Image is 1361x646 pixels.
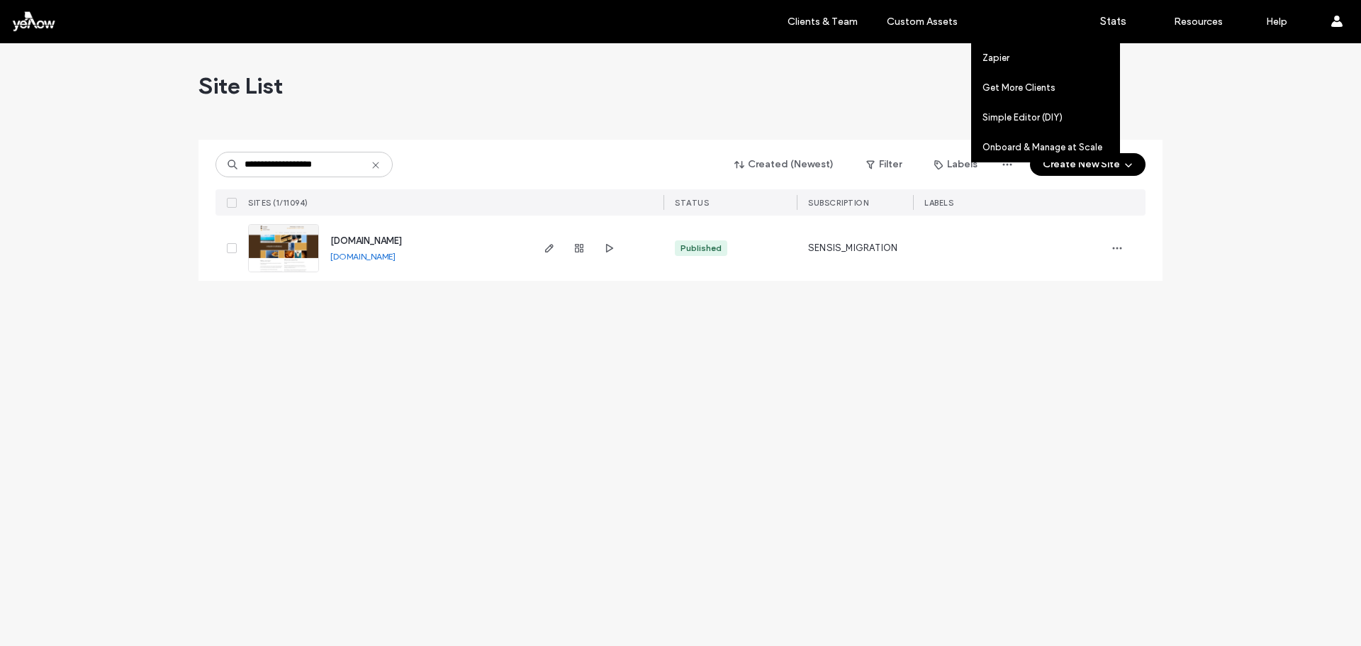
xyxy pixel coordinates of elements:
[330,251,396,262] a: [DOMAIN_NAME]
[924,198,953,208] span: LABELS
[198,72,283,100] span: Site List
[788,16,858,28] label: Clients & Team
[1266,16,1287,28] label: Help
[982,133,1119,162] a: Onboard & Manage at Scale
[982,43,1119,72] a: Zapier
[982,73,1119,102] a: Get More Clients
[1174,16,1223,28] label: Resources
[982,112,1063,123] label: Simple Editor (DIY)
[719,15,743,28] label: Sites
[982,103,1119,132] a: Simple Editor (DIY)
[982,82,1055,93] label: Get More Clients
[808,198,868,208] span: SUBSCRIPTION
[982,142,1102,152] label: Onboard & Manage at Scale
[675,198,709,208] span: STATUS
[1030,153,1146,176] button: Create New Site
[1100,15,1126,28] label: Stats
[330,235,402,246] a: [DOMAIN_NAME]
[32,10,61,23] span: Help
[680,242,722,255] div: Published
[987,16,1056,28] label: Business Tools
[722,153,846,176] button: Created (Newest)
[887,16,958,28] label: Custom Assets
[922,153,990,176] button: Labels
[852,153,916,176] button: Filter
[982,52,1009,63] label: Zapier
[808,241,897,255] span: SENSIS_MIGRATION
[248,198,308,208] span: SITES (1/11094)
